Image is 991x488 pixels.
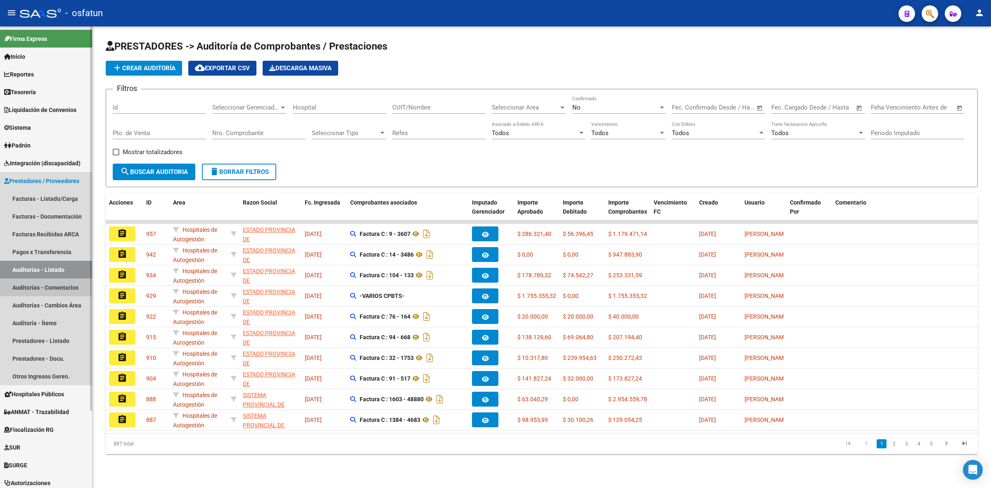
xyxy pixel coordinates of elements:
span: $ 286.321,40 [517,231,551,237]
span: Integración (discapacidad) [4,159,81,168]
span: $ 1.179.471,14 [608,231,647,237]
span: Hospitales de Autogestión [173,371,217,387]
span: [DATE] [305,355,322,361]
a: 3 [901,439,911,448]
mat-icon: assignment [117,352,127,362]
datatable-header-cell: ID [143,194,170,230]
a: go to next page [939,439,954,448]
span: $ 253.331,59 [608,272,642,279]
span: Inicio [4,52,25,61]
span: $ 10.317,80 [517,355,548,361]
mat-icon: search [120,167,130,176]
span: [PERSON_NAME] [744,313,789,320]
span: $ 0,00 [563,396,578,402]
span: ESTADO PROVINCIA DE [GEOGRAPHIC_DATA][PERSON_NAME] [243,371,299,406]
span: Padrón [4,141,31,150]
mat-icon: assignment [117,229,127,238]
span: Hospitales de Autogestión [173,330,217,346]
button: Exportar CSV [188,61,256,76]
i: Descargar documento [424,269,435,282]
span: $ 1.755.355,32 [608,293,647,299]
div: - 30673377544 [243,329,298,346]
div: - 30691822849 [243,390,298,408]
div: - 30673377544 [243,225,298,243]
span: Fiscalización RG [4,425,54,434]
datatable-header-cell: Imputado Gerenciador [469,194,514,230]
span: Hospitales de Autogestión [173,247,217,263]
li: page 5 [925,437,937,451]
span: 957 [146,231,156,237]
div: Open Intercom Messenger [963,460,983,480]
mat-icon: delete [209,167,219,176]
span: $ 239.954,63 [563,355,597,361]
span: [DATE] [305,396,322,402]
input: Fecha inicio [672,104,705,111]
li: page 3 [900,437,913,451]
span: 910 [146,355,156,361]
strong: Factura C : 1603 - 48880 [360,396,424,402]
mat-icon: assignment [117,414,127,424]
span: [DATE] [305,272,322,279]
span: ESTADO PROVINCIA DE [GEOGRAPHIC_DATA][PERSON_NAME] [243,350,299,385]
span: Comentario [835,199,866,206]
span: [DATE] [699,231,716,237]
span: $ 0,00 [517,251,533,258]
a: 4 [914,439,924,448]
span: Seleccionar Tipo [312,129,379,137]
span: ESTADO PROVINCIA DE [GEOGRAPHIC_DATA][PERSON_NAME] [243,330,299,364]
span: PRESTADORES -> Auditoría de Comprobantes / Prestaciones [106,40,387,52]
div: - 30673377544 [243,287,298,305]
app-download-masive: Descarga masiva de comprobantes (adjuntos) [263,61,338,76]
span: Hospitales de Autogestión [173,288,217,305]
span: Todos [492,129,509,137]
mat-icon: assignment [117,373,127,383]
datatable-header-cell: Creado [696,194,741,230]
li: page 1 [875,437,888,451]
datatable-header-cell: Acciones [106,194,143,230]
span: [DATE] [305,417,322,423]
span: Seleccionar Gerenciador [212,104,279,111]
strong: Factura C : 9 - 3607 [360,231,410,237]
span: Acciones [109,199,133,206]
span: Comprobantes asociados [350,199,417,206]
button: Borrar Filtros [202,164,276,180]
span: [PERSON_NAME] [744,375,789,382]
datatable-header-cell: Comprobantes asociados [347,194,469,230]
span: [DATE] [699,251,716,258]
span: $ 173.827,24 [608,375,642,382]
datatable-header-cell: Razon Social [239,194,301,230]
span: Confirmado Por [790,199,821,215]
h3: Filtros [113,83,141,94]
span: [DATE] [699,375,716,382]
span: [DATE] [699,272,716,279]
span: $ 178.789,32 [517,272,551,279]
span: $ 98.953,99 [517,417,548,423]
datatable-header-cell: Usuario [741,194,787,230]
button: Open calendar [755,103,765,113]
i: Descargar documento [421,310,432,323]
span: Creado [699,199,718,206]
span: $ 141.827,24 [517,375,551,382]
span: [PERSON_NAME] [744,272,789,279]
span: $ 40.000,00 [608,313,639,320]
span: Mostrar totalizadores [123,147,183,157]
strong: Factura C : 94 - 668 [360,334,410,340]
span: ESTADO PROVINCIA DE [GEOGRAPHIC_DATA][PERSON_NAME] [243,309,299,344]
span: 942 [146,251,156,258]
span: [DATE] [699,334,716,340]
span: $ 32.000,00 [563,375,593,382]
button: Open calendar [955,103,965,113]
div: - 30673377544 [243,267,298,284]
span: $ 0,00 [563,293,578,299]
span: Liquidación de Convenios [4,105,76,114]
mat-icon: cloud_download [195,63,205,73]
span: Hospitales de Autogestión [173,412,217,428]
span: $ 138.129,60 [517,334,551,340]
a: 1 [877,439,887,448]
span: Usuario [744,199,765,206]
datatable-header-cell: Importe Comprobantes [605,194,650,230]
mat-icon: person [974,8,984,18]
span: $ 250.272,43 [608,355,642,361]
span: SISTEMA PROVINCIAL DE SALUD [243,412,284,438]
a: go to previous page [858,439,874,448]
